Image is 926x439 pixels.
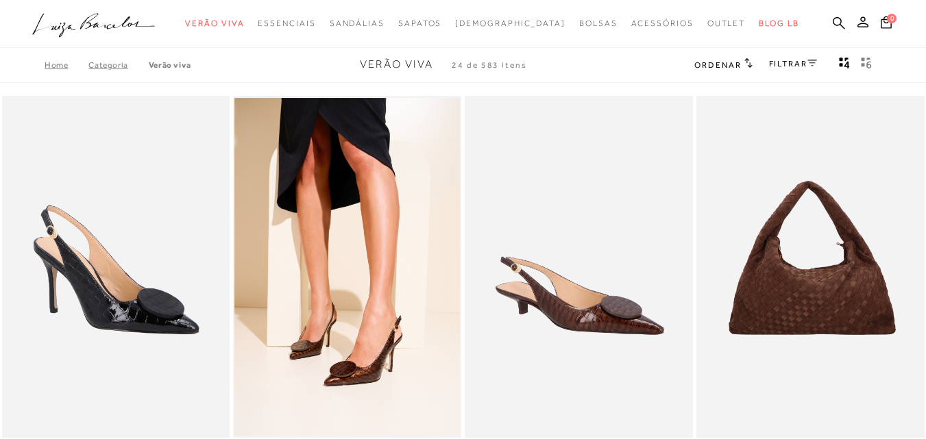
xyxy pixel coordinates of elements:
[707,18,746,28] span: Outlet
[769,59,817,68] a: FILTRAR
[698,98,923,436] a: BOLSA HOBO EM CAMURÇA TRESSÊ CAFÉ GRANDE BOLSA HOBO EM CAMURÇA TRESSÊ CAFÉ GRANDE
[698,98,923,436] img: BOLSA HOBO EM CAMURÇA TRESSÊ CAFÉ GRANDE
[759,18,799,28] span: BLOG LB
[258,18,315,28] span: Essenciais
[234,98,460,436] img: SCARPIN SLINGBACK EM VERNIZ CROCO CAFÉ COM SALTO ALTO
[631,11,694,36] a: categoryNavScreenReaderText
[330,11,385,36] a: categoryNavScreenReaderText
[694,60,741,70] span: Ordenar
[452,60,527,70] span: 24 de 583 itens
[3,98,229,436] a: SCARPIN SLINGBACK EM VERNIZ CROCO PRETO COM SALTO ALTO SCARPIN SLINGBACK EM VERNIZ CROCO PRETO CO...
[185,11,244,36] a: categoryNavScreenReaderText
[455,18,565,28] span: [DEMOGRAPHIC_DATA]
[398,11,441,36] a: categoryNavScreenReaderText
[398,18,441,28] span: Sapatos
[360,58,433,71] span: Verão Viva
[149,60,191,70] a: Verão Viva
[857,56,876,74] button: gridText6Desc
[707,11,746,36] a: categoryNavScreenReaderText
[330,18,385,28] span: Sandálias
[88,60,148,70] a: Categoria
[579,18,618,28] span: Bolsas
[631,18,694,28] span: Acessórios
[887,14,897,23] span: 0
[258,11,315,36] a: categoryNavScreenReaderText
[759,11,799,36] a: BLOG LB
[3,98,229,436] img: SCARPIN SLINGBACK EM VERNIZ CROCO PRETO COM SALTO ALTO
[185,18,244,28] span: Verão Viva
[234,98,460,436] a: SCARPIN SLINGBACK EM VERNIZ CROCO CAFÉ COM SALTO ALTO SCARPIN SLINGBACK EM VERNIZ CROCO CAFÉ COM ...
[45,60,88,70] a: Home
[466,98,692,436] img: SCARPIN SLINGBACK EM VERNIZ CROCO CAFÉ COM SALTO BAIXO
[579,11,618,36] a: categoryNavScreenReaderText
[877,15,896,34] button: 0
[835,56,854,74] button: Mostrar 4 produtos por linha
[455,11,565,36] a: noSubCategoriesText
[466,98,692,436] a: SCARPIN SLINGBACK EM VERNIZ CROCO CAFÉ COM SALTO BAIXO SCARPIN SLINGBACK EM VERNIZ CROCO CAFÉ COM...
